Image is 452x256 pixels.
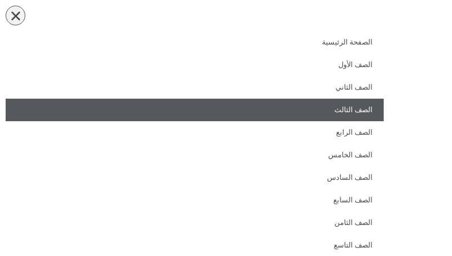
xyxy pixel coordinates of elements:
a: الصف الثامن [6,211,384,234]
div: כפתור פתיחת תפריט [6,6,25,25]
a: الصف السادس [6,166,384,189]
a: الصف الرابع [6,121,384,144]
a: الصف السابع [6,189,384,211]
a: الصف الأول [6,54,384,76]
a: الصف الثالث [6,99,384,121]
a: الصف الخامس [6,144,384,166]
a: الصفحة الرئيسية [6,31,384,54]
a: الصف الثاني [6,76,384,99]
